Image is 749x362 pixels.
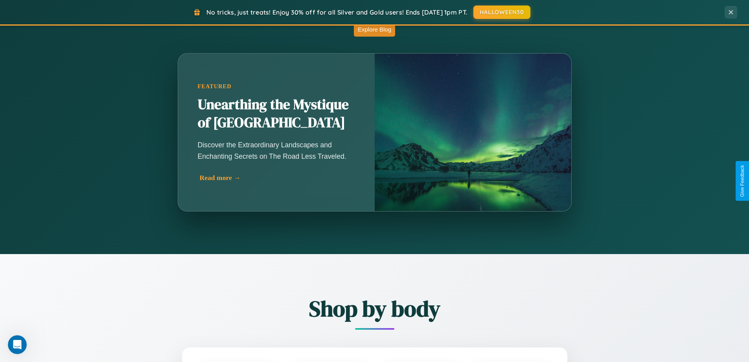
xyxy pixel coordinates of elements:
[354,22,395,37] button: Explore Blog
[740,165,745,197] div: Give Feedback
[198,139,355,162] p: Discover the Extraordinary Landscapes and Enchanting Secrets on The Road Less Traveled.
[198,83,355,90] div: Featured
[200,174,357,182] div: Read more →
[139,293,611,324] h2: Shop by body
[8,335,27,354] iframe: Intercom live chat
[198,96,355,132] h2: Unearthing the Mystique of [GEOGRAPHIC_DATA]
[473,6,530,19] button: HALLOWEEN30
[206,8,467,16] span: No tricks, just treats! Enjoy 30% off for all Silver and Gold users! Ends [DATE] 1pm PT.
